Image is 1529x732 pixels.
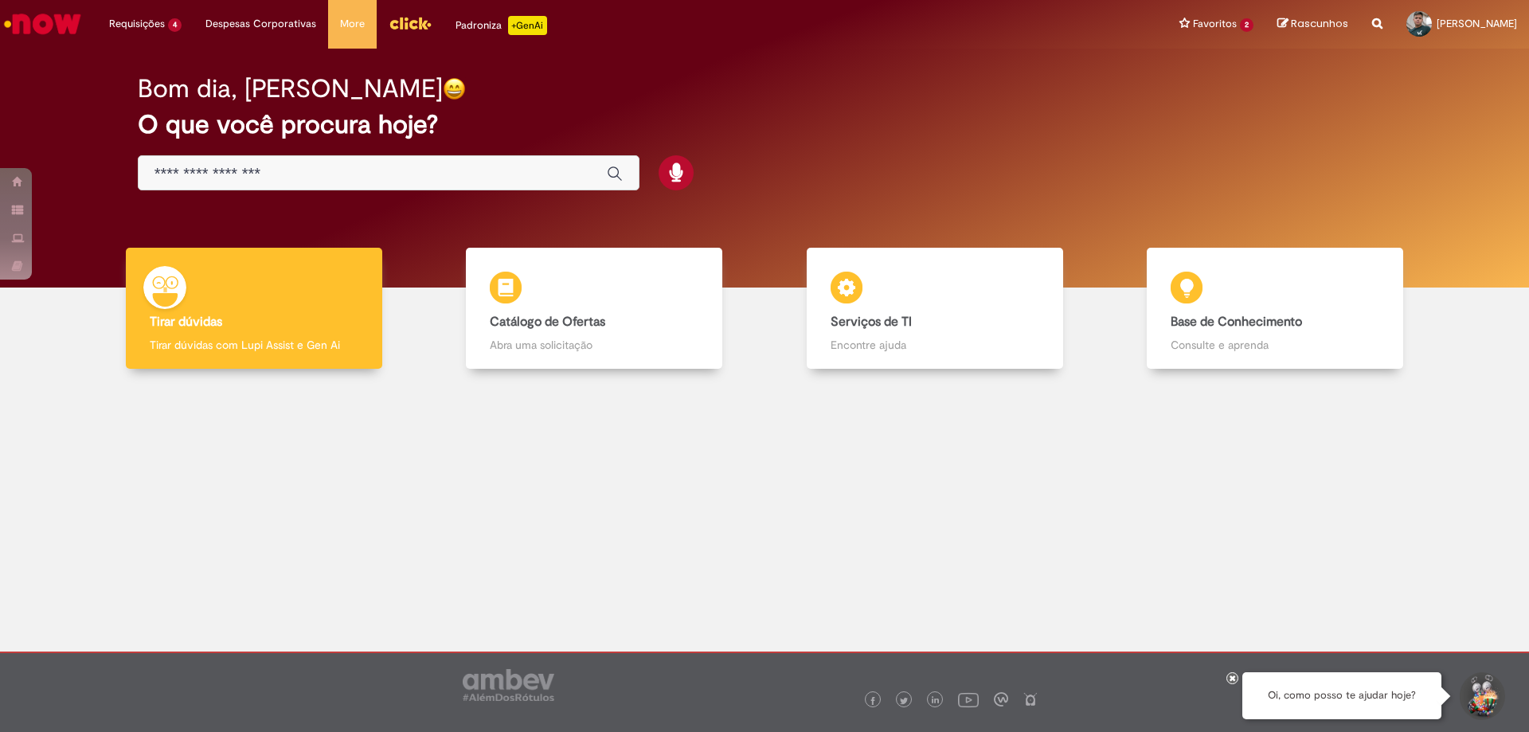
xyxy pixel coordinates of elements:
b: Catálogo de Ofertas [490,314,605,330]
b: Tirar dúvidas [150,314,222,330]
span: Favoritos [1193,16,1237,32]
p: +GenAi [508,16,547,35]
span: [PERSON_NAME] [1437,17,1517,30]
span: More [340,16,365,32]
a: Rascunhos [1277,17,1348,32]
img: logo_footer_naosei.png [1023,692,1038,707]
img: logo_footer_youtube.png [958,689,979,710]
img: ServiceNow [2,8,84,40]
span: Requisições [109,16,165,32]
a: Base de Conhecimento Consulte e aprenda [1105,248,1446,370]
p: Tirar dúvidas com Lupi Assist e Gen Ai [150,337,358,353]
a: Catálogo de Ofertas Abra uma solicitação [424,248,765,370]
span: 2 [1240,18,1253,32]
a: Tirar dúvidas Tirar dúvidas com Lupi Assist e Gen Ai [84,248,424,370]
img: logo_footer_twitter.png [900,697,908,705]
b: Serviços de TI [831,314,912,330]
span: 4 [168,18,182,32]
img: logo_footer_workplace.png [994,692,1008,707]
h2: Bom dia, [PERSON_NAME] [138,75,443,103]
img: logo_footer_ambev_rotulo_gray.png [463,669,554,701]
img: happy-face.png [443,77,466,100]
a: Serviços de TI Encontre ajuda [764,248,1105,370]
p: Abra uma solicitação [490,337,698,353]
p: Consulte e aprenda [1171,337,1379,353]
div: Oi, como posso te ajudar hoje? [1242,672,1441,719]
p: Encontre ajuda [831,337,1039,353]
span: Rascunhos [1291,16,1348,31]
div: Padroniza [456,16,547,35]
h2: O que você procura hoje? [138,111,1392,139]
span: Despesas Corporativas [205,16,316,32]
img: click_logo_yellow_360x200.png [389,11,432,35]
b: Base de Conhecimento [1171,314,1302,330]
img: logo_footer_linkedin.png [932,696,940,706]
button: Iniciar Conversa de Suporte [1457,672,1505,720]
img: logo_footer_facebook.png [869,697,877,705]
